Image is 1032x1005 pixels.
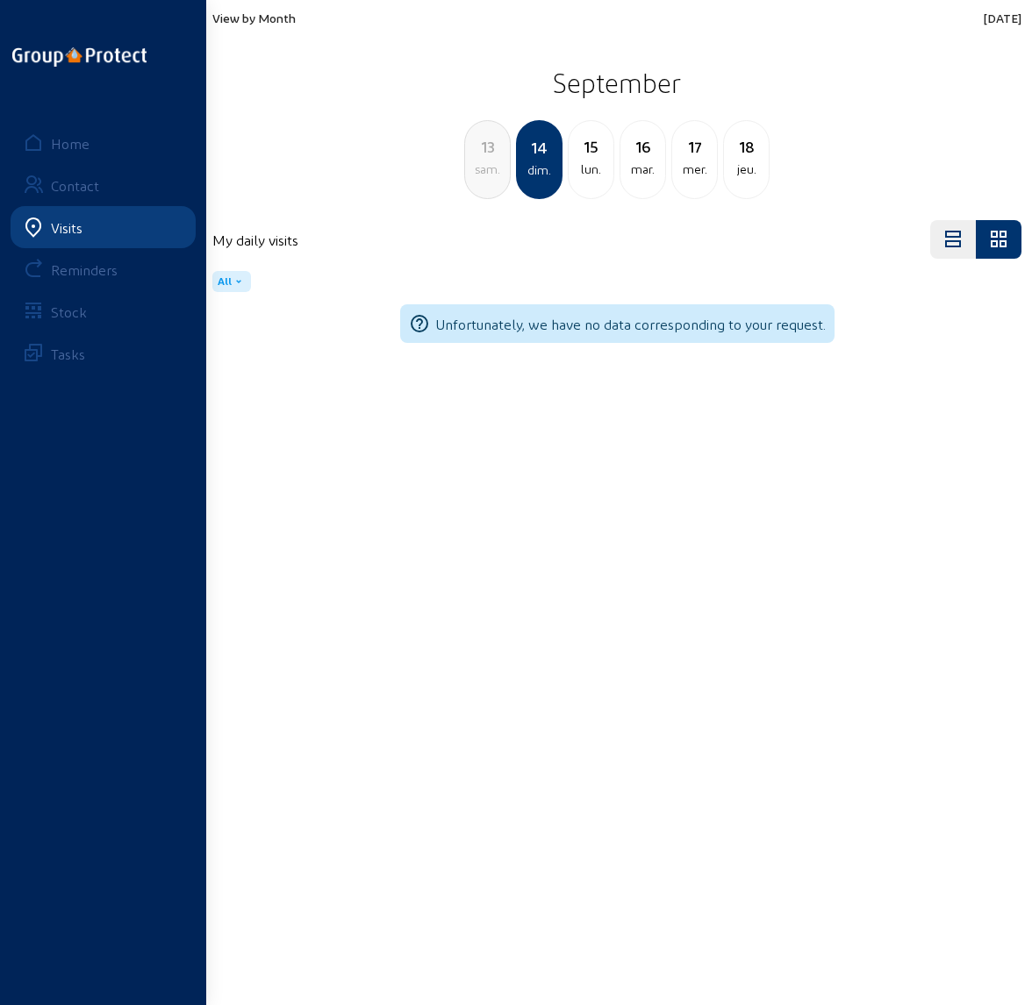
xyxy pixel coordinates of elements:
[465,134,510,159] div: 13
[11,290,196,332] a: Stock
[51,303,87,320] div: Stock
[12,47,147,67] img: logo-oneline.png
[672,159,717,180] div: mer.
[435,316,826,332] span: Unfortunately, we have no data corresponding to your request.
[11,206,196,248] a: Visits
[518,135,561,160] div: 14
[51,177,99,194] div: Contact
[518,160,561,181] div: dim.
[51,346,85,362] div: Tasks
[672,134,717,159] div: 17
[409,313,430,334] mat-icon: help_outline
[569,159,613,180] div: lun.
[11,332,196,374] a: Tasks
[212,232,298,248] h4: My daily visits
[11,122,196,164] a: Home
[51,135,90,152] div: Home
[212,11,296,25] span: View by Month
[569,134,613,159] div: 15
[620,134,665,159] div: 16
[51,261,118,278] div: Reminders
[724,134,769,159] div: 18
[620,159,665,180] div: mar.
[11,248,196,290] a: Reminders
[724,159,769,180] div: jeu.
[218,274,232,289] span: All
[465,159,510,180] div: sam.
[984,11,1021,25] span: [DATE]
[51,219,82,236] div: Visits
[11,164,196,206] a: Contact
[212,61,1021,104] h2: September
